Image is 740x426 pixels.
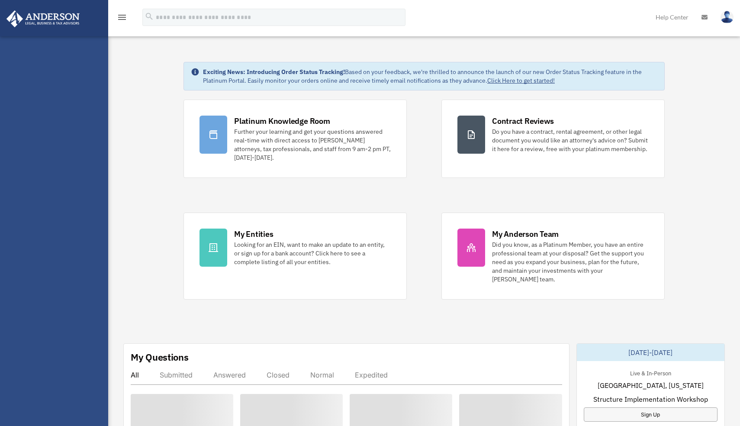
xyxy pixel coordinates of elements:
[355,371,388,379] div: Expedited
[267,371,290,379] div: Closed
[234,116,330,126] div: Platinum Knowledge Room
[234,127,391,162] div: Further your learning and get your questions answered real-time with direct access to [PERSON_NAM...
[117,12,127,23] i: menu
[492,116,554,126] div: Contract Reviews
[203,68,345,76] strong: Exciting News: Introducing Order Status Tracking!
[160,371,193,379] div: Submitted
[203,68,657,85] div: Based on your feedback, we're thrilled to announce the launch of our new Order Status Tracking fe...
[577,344,725,361] div: [DATE]-[DATE]
[487,77,555,84] a: Click Here to get started!
[623,368,678,377] div: Live & In-Person
[584,407,718,422] a: Sign Up
[234,240,391,266] div: Looking for an EIN, want to make an update to an entity, or sign up for a bank account? Click her...
[492,127,649,153] div: Do you have a contract, rental agreement, or other legal document you would like an attorney's ad...
[492,240,649,284] div: Did you know, as a Platinum Member, you have an entire professional team at your disposal? Get th...
[492,229,559,239] div: My Anderson Team
[145,12,154,21] i: search
[131,371,139,379] div: All
[598,380,704,390] span: [GEOGRAPHIC_DATA], [US_STATE]
[183,100,407,178] a: Platinum Knowledge Room Further your learning and get your questions answered real-time with dire...
[131,351,189,364] div: My Questions
[721,11,734,23] img: User Pic
[4,10,82,27] img: Anderson Advisors Platinum Portal
[117,15,127,23] a: menu
[183,213,407,300] a: My Entities Looking for an EIN, want to make an update to an entity, or sign up for a bank accoun...
[593,394,708,404] span: Structure Implementation Workshop
[310,371,334,379] div: Normal
[441,100,665,178] a: Contract Reviews Do you have a contract, rental agreement, or other legal document you would like...
[213,371,246,379] div: Answered
[441,213,665,300] a: My Anderson Team Did you know, as a Platinum Member, you have an entire professional team at your...
[234,229,273,239] div: My Entities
